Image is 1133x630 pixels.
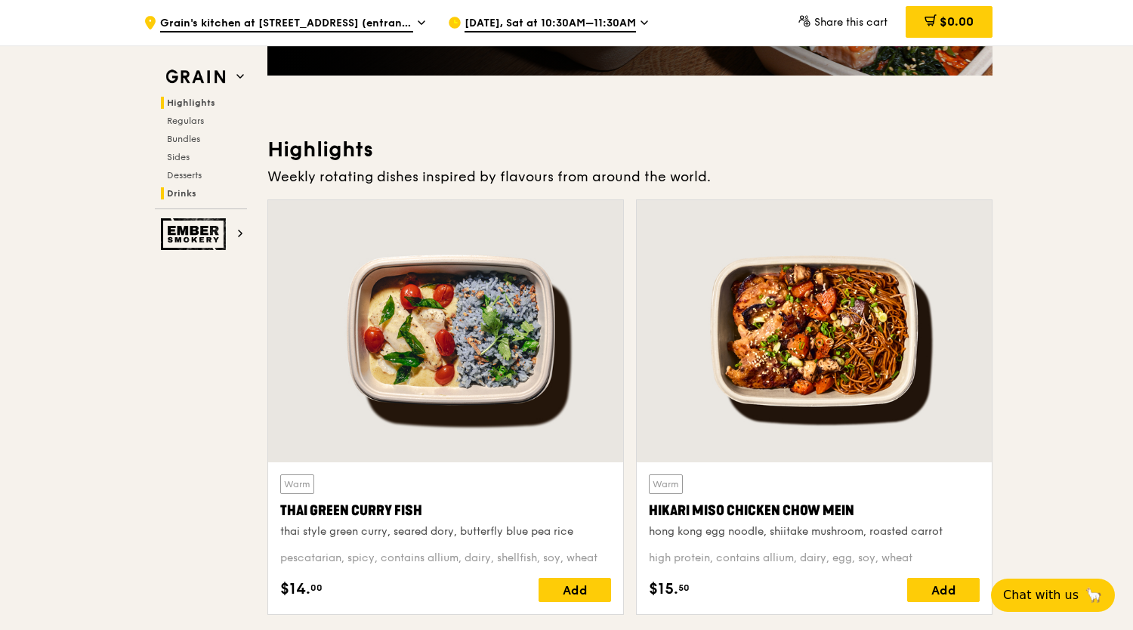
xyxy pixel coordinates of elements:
[649,551,980,566] div: high protein, contains allium, dairy, egg, soy, wheat
[280,500,611,521] div: Thai Green Curry Fish
[907,578,980,602] div: Add
[649,474,683,494] div: Warm
[678,582,690,594] span: 50
[280,551,611,566] div: pescatarian, spicy, contains allium, dairy, shellfish, soy, wheat
[465,16,636,32] span: [DATE], Sat at 10:30AM–11:30AM
[814,16,888,29] span: Share this cart
[167,188,196,199] span: Drinks
[280,578,310,601] span: $14.
[167,134,200,144] span: Bundles
[267,136,993,163] h3: Highlights
[167,152,190,162] span: Sides
[167,170,202,181] span: Desserts
[991,579,1115,612] button: Chat with us🦙
[649,500,980,521] div: Hikari Miso Chicken Chow Mein
[649,578,678,601] span: $15.
[167,97,215,108] span: Highlights
[161,63,230,91] img: Grain web logo
[160,16,413,32] span: Grain's kitchen at [STREET_ADDRESS] (entrance along [PERSON_NAME][GEOGRAPHIC_DATA])
[280,474,314,494] div: Warm
[1085,586,1103,604] span: 🦙
[267,166,993,187] div: Weekly rotating dishes inspired by flavours from around the world.
[940,14,974,29] span: $0.00
[167,116,204,126] span: Regulars
[280,524,611,539] div: thai style green curry, seared dory, butterfly blue pea rice
[161,218,230,250] img: Ember Smokery web logo
[539,578,611,602] div: Add
[1003,586,1079,604] span: Chat with us
[649,524,980,539] div: hong kong egg noodle, shiitake mushroom, roasted carrot
[310,582,323,594] span: 00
